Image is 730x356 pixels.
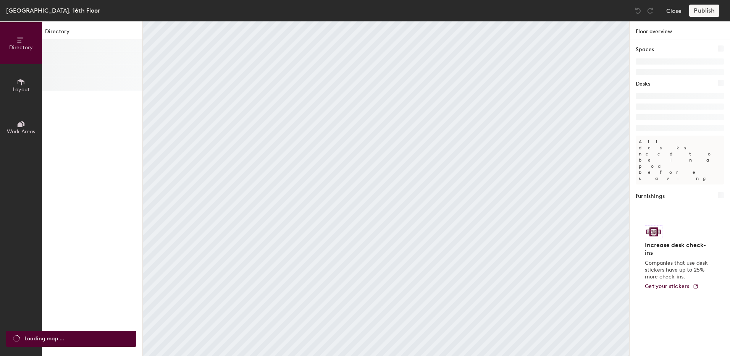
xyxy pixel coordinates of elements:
[645,225,662,238] img: Sticker logo
[636,192,665,201] h1: Furnishings
[645,241,710,257] h4: Increase desk check-ins
[13,86,30,93] span: Layout
[6,6,100,15] div: [GEOGRAPHIC_DATA], 16th Floor
[42,28,142,39] h1: Directory
[636,136,724,184] p: All desks need to be in a pod before saving
[636,45,654,54] h1: Spaces
[636,80,650,88] h1: Desks
[666,5,682,17] button: Close
[645,283,699,290] a: Get your stickers
[7,128,35,135] span: Work Areas
[646,7,654,15] img: Redo
[645,283,690,290] span: Get your stickers
[143,21,629,356] canvas: Map
[9,44,33,51] span: Directory
[634,7,642,15] img: Undo
[24,335,64,343] span: Loading map ...
[645,260,710,280] p: Companies that use desk stickers have up to 25% more check-ins.
[630,21,730,39] h1: Floor overview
